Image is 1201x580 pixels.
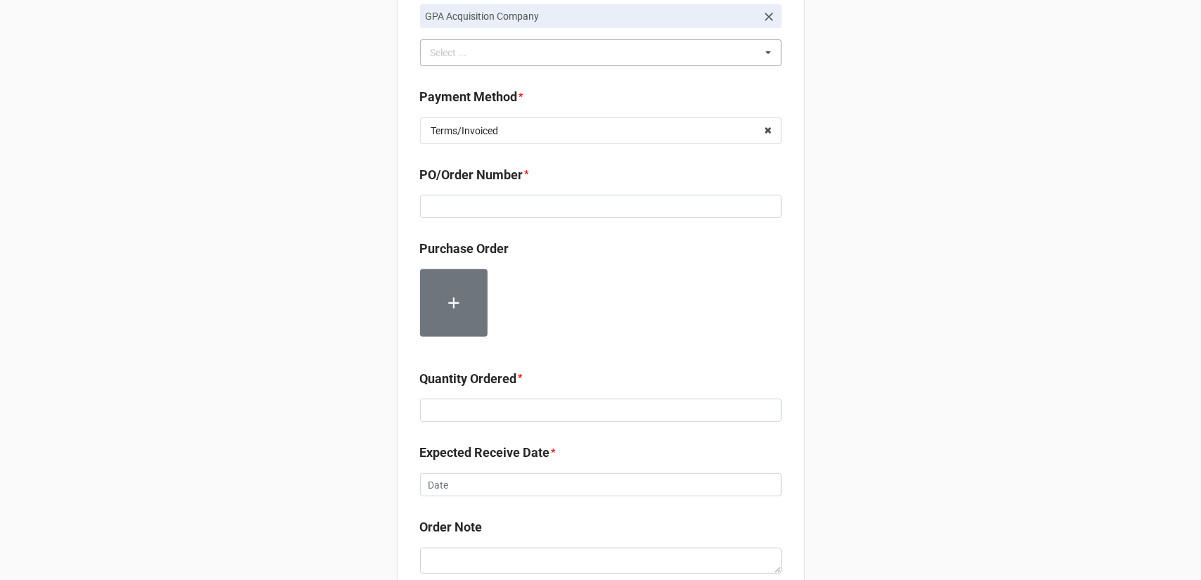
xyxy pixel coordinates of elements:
[420,517,483,537] label: Order Note
[420,443,550,463] label: Expected Receive Date
[426,9,756,23] p: GPA Acquisition Company
[420,87,518,107] label: Payment Method
[420,239,509,259] label: Purchase Order
[431,126,499,136] div: Terms/Invoiced
[420,165,523,185] label: PO/Order Number
[427,45,488,61] div: Select ...
[420,473,782,497] input: Date
[420,369,517,389] label: Quantity Ordered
